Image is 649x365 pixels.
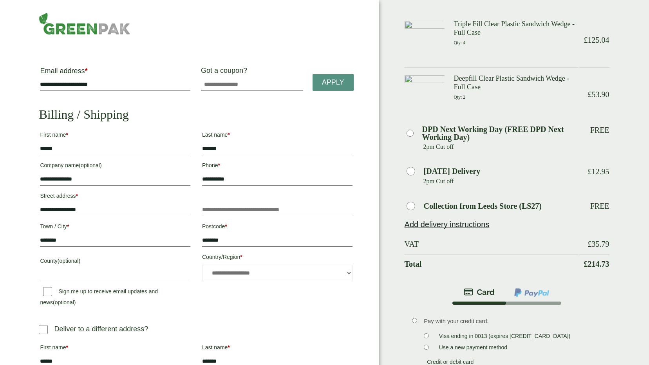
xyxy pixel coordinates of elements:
abbr: required [240,254,242,260]
th: Total [405,254,578,273]
span: (optional) [53,299,76,305]
span: £ [584,260,588,268]
span: £ [588,240,592,248]
label: Street address [40,190,190,204]
label: Town / City [40,221,190,234]
abbr: required [228,132,230,138]
label: Collection from Leeds Store (LS27) [424,202,542,210]
h3: Deepfill Clear Plastic Sandwich Wedge - Full Case [454,74,578,91]
label: County [40,255,190,269]
label: Email address [40,67,190,78]
th: VAT [405,235,578,253]
input: Sign me up to receive email updates and news(optional) [43,287,52,296]
label: Got a coupon? [201,67,250,78]
small: Qty: 4 [454,40,465,45]
span: Apply [322,78,344,87]
span: £ [588,167,592,176]
abbr: required [225,223,227,229]
label: First name [40,342,190,355]
p: Free [590,125,609,135]
p: 2pm Cut off [423,175,578,187]
abbr: required [67,223,69,229]
label: Postcode [202,221,353,234]
bdi: 53.90 [588,90,609,99]
h2: Billing / Shipping [39,107,353,122]
img: stripe.png [464,287,495,297]
label: Last name [202,129,353,143]
abbr: required [218,162,220,168]
bdi: 35.79 [588,240,609,248]
a: Apply [313,74,354,91]
label: DPD Next Working Day (FREE DPD Next Working Day) [422,125,578,141]
label: Sign me up to receive email updates and news [40,288,158,308]
span: £ [588,90,592,99]
span: (optional) [79,162,101,168]
abbr: required [76,193,78,199]
p: 2pm Cut off [423,141,578,153]
img: ppcp-gateway.png [513,287,550,298]
bdi: 125.04 [584,36,609,44]
label: Phone [202,160,353,173]
span: £ [584,36,588,44]
h3: Triple Fill Clear Plastic Sandwich Wedge - Full Case [454,20,578,37]
label: First name [40,129,190,143]
abbr: required [66,344,68,351]
bdi: 214.73 [584,260,609,268]
label: Country/Region [202,251,353,265]
label: [DATE] Delivery [424,167,481,175]
label: Last name [202,342,353,355]
label: Company name [40,160,190,173]
label: Use a new payment method [436,344,510,353]
p: Free [590,201,609,211]
p: Pay with your credit card. [424,317,598,325]
p: Deliver to a different address? [54,324,148,334]
abbr: required [85,67,87,75]
a: Add delivery instructions [405,220,490,229]
abbr: required [66,132,68,138]
label: Visa ending in 0013 (expires [CREDIT_CARD_DATA]) [436,333,573,342]
img: GreenPak Supplies [39,13,130,35]
abbr: required [228,344,230,351]
span: (optional) [58,258,80,264]
bdi: 12.95 [588,167,609,176]
small: Qty: 2 [454,95,465,100]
